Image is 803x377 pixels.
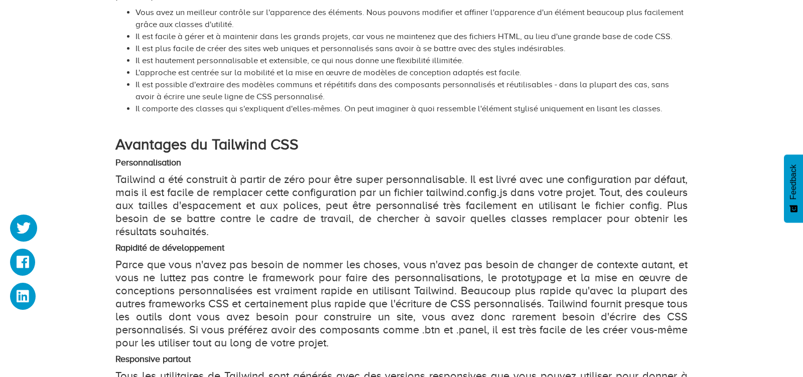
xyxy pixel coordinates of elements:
strong: Rapidité de développement [115,243,224,253]
p: Parce que vous n'avez pas besoin de nommer les choses, vous n'avez pas besoin de changer de conte... [115,258,688,349]
li: L'approche est centrée sur la mobilité et la mise en œuvre de modèles de conception adaptés est f... [136,67,688,79]
li: Il comporte des classes qui s'expliquent d'elles-mêmes. On peut imaginer à quoi ressemble l'éléme... [136,103,688,127]
li: Il est possible d'extraire des modèles communs et répétitifs dans des composants personnalisés et... [136,79,688,103]
li: Il est hautement personnalisable et extensible, ce qui nous donne une flexibilité illimitée. [136,55,688,67]
li: Il est facile à gérer et à maintenir dans les grands projets, car vous ne maintenez que des fichi... [136,31,688,43]
span: Feedback [789,164,798,200]
button: Feedback - Afficher l’enquête [784,154,803,223]
strong: Personnalisation [115,157,181,167]
li: Il est plus facile de créer des sites web uniques et personnalisés sans avoir à se battre avec de... [136,43,688,55]
iframe: Drift Widget Chat Window [596,223,797,333]
li: Vous avez un meilleur contrôle sur l'apparence des éléments. Nous pouvons modifier et affiner l'a... [136,7,688,31]
p: Tailwind a été construit à partir de zéro pour être super personnalisable. Il est livré avec une ... [115,173,688,238]
iframe: Drift Widget Chat Controller [753,327,791,365]
strong: Avantages du Tailwind CSS [115,136,299,153]
strong: Responsive partout [115,354,191,364]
